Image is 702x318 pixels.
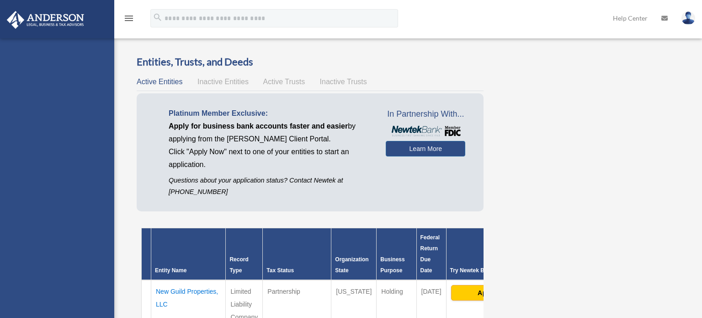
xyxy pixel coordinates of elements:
button: Apply Now [451,285,540,301]
p: Click "Apply Now" next to one of your entities to start an application. [169,146,372,171]
th: Business Purpose [377,228,416,280]
span: Active Trusts [263,78,305,86]
span: Active Entities [137,78,182,86]
img: User Pic [681,11,695,25]
th: Federal Return Due Date [416,228,446,280]
h3: Entities, Trusts, and Deeds [137,55,484,69]
p: Questions about your application status? Contact Newtek at [PHONE_NUMBER] [169,175,372,198]
i: menu [123,13,134,24]
i: search [153,12,163,22]
span: Inactive Entities [197,78,249,86]
a: menu [123,16,134,24]
th: Tax Status [263,228,331,280]
p: by applying from the [PERSON_NAME] Client Portal. [169,120,372,146]
th: Organization State [331,228,377,280]
img: NewtekBankLogoSM.png [390,126,461,136]
span: Inactive Trusts [320,78,367,86]
img: Anderson Advisors Platinum Portal [4,11,87,29]
span: In Partnership With... [386,107,465,122]
div: Try Newtek Bank [450,265,541,276]
p: Platinum Member Exclusive: [169,107,372,120]
span: Apply for business bank accounts faster and easier [169,122,348,130]
a: Learn More [386,141,465,156]
th: Record Type [226,228,263,280]
th: Entity Name [151,228,226,280]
